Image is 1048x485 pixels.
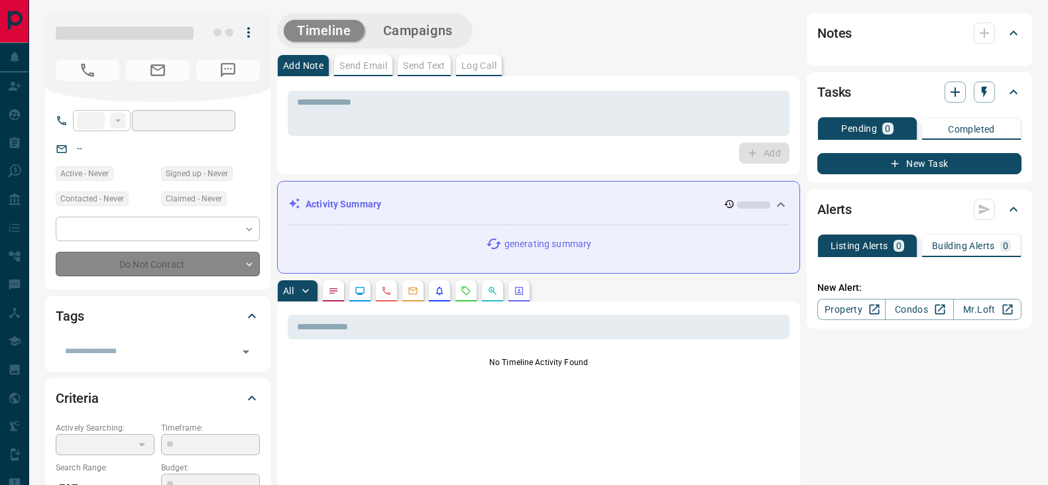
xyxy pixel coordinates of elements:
[885,299,953,320] a: Condos
[831,241,888,250] p: Listing Alerts
[60,192,124,205] span: Contacted - Never
[817,299,886,320] a: Property
[434,286,445,296] svg: Listing Alerts
[166,192,222,205] span: Claimed - Never
[817,193,1021,225] div: Alerts
[288,192,789,217] div: Activity Summary
[283,286,294,296] p: All
[408,286,418,296] svg: Emails
[56,382,260,414] div: Criteria
[896,241,902,250] p: 0
[817,199,852,220] h2: Alerts
[60,167,109,180] span: Active - Never
[504,237,591,251] p: generating summary
[56,462,154,474] p: Search Range:
[461,286,471,296] svg: Requests
[288,356,789,368] p: No Timeline Activity Found
[56,60,119,81] span: No Number
[237,343,255,361] button: Open
[932,241,995,250] p: Building Alerts
[283,61,323,70] p: Add Note
[381,286,392,296] svg: Calls
[514,286,524,296] svg: Agent Actions
[56,305,84,327] h2: Tags
[885,124,890,133] p: 0
[126,60,190,81] span: No Email
[817,281,1021,295] p: New Alert:
[161,462,260,474] p: Budget:
[817,17,1021,49] div: Notes
[1003,241,1008,250] p: 0
[355,286,365,296] svg: Lead Browsing Activity
[953,299,1021,320] a: Mr.Loft
[196,60,260,81] span: No Number
[817,76,1021,108] div: Tasks
[817,81,851,103] h2: Tasks
[487,286,498,296] svg: Opportunities
[56,300,260,332] div: Tags
[817,23,852,44] h2: Notes
[841,124,877,133] p: Pending
[306,197,381,211] p: Activity Summary
[77,143,82,154] a: --
[166,167,228,180] span: Signed up - Never
[161,422,260,434] p: Timeframe:
[328,286,339,296] svg: Notes
[56,252,260,276] div: Do Not Contact
[284,20,365,42] button: Timeline
[817,153,1021,174] button: New Task
[56,422,154,434] p: Actively Searching:
[370,20,466,42] button: Campaigns
[948,125,995,134] p: Completed
[56,388,99,409] h2: Criteria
